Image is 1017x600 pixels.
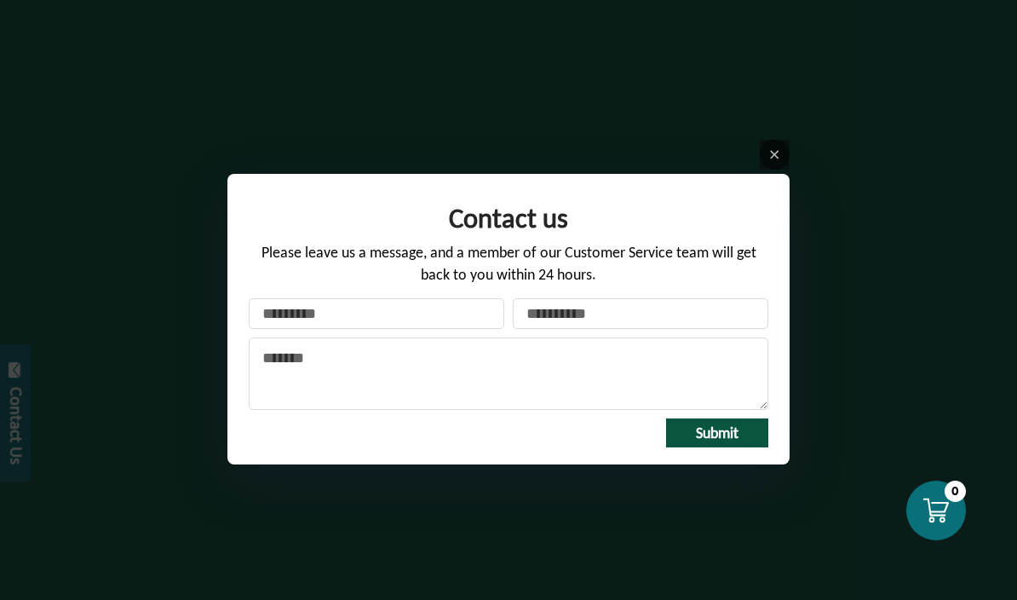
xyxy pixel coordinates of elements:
textarea: Message [249,337,768,410]
input: Your email [513,298,768,329]
div: 0 [945,481,966,502]
div: Please leave us a message, and a member of our Customer Service team will get back to you within ... [249,242,768,297]
span: Submit [696,424,738,442]
div: Form title [249,191,768,242]
span: Contact us [449,201,568,235]
button: Submit [666,418,768,447]
input: Your name [249,298,504,329]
